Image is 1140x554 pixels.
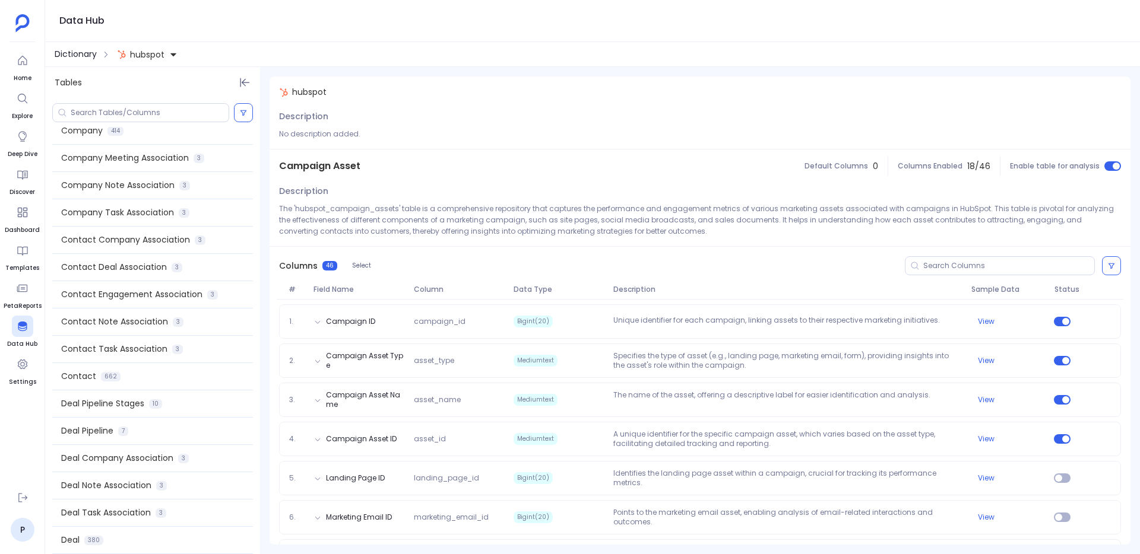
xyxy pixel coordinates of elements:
p: The name of the asset, offering a descriptive label for easier identification and analysis. [609,390,966,409]
button: Campaign Asset Type [326,351,404,370]
span: marketing_email_id [409,512,509,522]
a: Dashboard [5,202,40,235]
input: Search Columns [923,261,1094,270]
span: Contact Company Association [61,234,190,246]
p: Unique identifier for each campaign, linking assets to their respective marketing initiatives. [609,316,966,327]
span: Dictionary [55,48,97,61]
span: 3 [179,208,189,218]
span: Deal Pipeline Stages [61,397,144,410]
span: 3 [173,317,183,327]
span: landing_page_id [409,473,509,483]
input: Search Tables/Columns [71,108,229,117]
span: 10 [149,399,162,409]
span: Contact Engagement Association [61,288,202,301]
img: petavue logo [15,14,30,32]
a: Discover [9,164,35,197]
p: The 'hubspot_campaign_assets' table is a comprehensive repository that captures the performance a... [279,203,1121,237]
span: Templates [5,263,39,273]
button: View [978,317,995,326]
button: Marketing Email ID [326,512,392,522]
p: No description added. [279,128,1121,139]
span: hubspot [292,86,327,98]
span: Home [12,74,33,83]
span: 3 [156,508,166,518]
button: View [978,473,995,483]
a: Settings [9,354,36,387]
span: 2. [284,356,309,365]
span: hubspot [130,49,164,61]
span: Campaign Asset [279,159,360,173]
span: 3 [172,263,182,272]
button: View [978,434,995,444]
span: Default Columns [805,161,868,171]
span: 662 [101,372,121,381]
button: View [978,512,995,522]
span: 3 [179,181,190,190]
span: 3 [207,290,218,300]
span: Explore [12,112,33,121]
span: 5. [284,473,309,483]
span: Field Name [309,285,408,294]
span: 3 [156,481,167,491]
span: Bigint(20) [514,316,553,327]
span: Bigint(20) [514,511,553,523]
span: 380 [84,536,103,545]
button: Select [344,258,379,273]
span: Contact Task Association [61,343,167,355]
span: Deal Company Association [61,452,173,464]
span: Discover [9,187,35,197]
span: Deal [61,534,80,546]
a: P [11,518,34,542]
span: asset_id [409,434,509,444]
span: Columns Enabled [898,161,962,171]
span: Deep Dive [8,149,37,159]
button: Campaign Asset ID [326,434,397,444]
a: Deep Dive [8,126,37,159]
span: campaign_id [409,317,509,326]
span: Mediumtext [514,394,558,406]
button: Campaign ID [326,317,375,326]
span: Company Task Association [61,206,174,219]
span: 46 [322,261,337,270]
p: Points to the marketing email asset, enabling analysis of email-related interactions and outcomes. [609,508,966,527]
a: Templates [5,240,39,273]
button: hubspot [115,45,180,64]
span: Settings [9,377,36,387]
p: Specifies the type of asset (e.g., landing page, marketing email, form), providing insights into ... [609,351,966,370]
a: Home [12,50,33,83]
p: Identifies the landing page asset within a campaign, crucial for tracking its performance metrics. [609,469,966,488]
span: Company [61,125,103,137]
span: 18 / 46 [967,160,990,173]
span: Description [609,285,967,294]
button: Campaign Asset Name [326,390,404,409]
span: 4. [284,434,309,444]
span: Bigint(20) [514,472,553,484]
span: # [284,285,309,294]
span: PetaReports [4,301,42,311]
span: 0 [873,160,878,173]
a: Data Hub [7,316,37,349]
a: PetaReports [4,278,42,311]
img: hubspot.svg [279,88,289,97]
span: Deal Note Association [61,479,151,492]
span: Status [1050,285,1083,294]
span: 7 [118,426,128,436]
span: Mediumtext [514,433,558,445]
span: Dashboard [5,225,40,235]
span: 3 [195,235,205,245]
span: 3. [284,395,309,405]
span: Mediumtext [514,355,558,367]
p: A unique identifier for the specific campaign asset, which varies based on the asset type, facili... [609,429,966,448]
span: Enable table for analysis [1010,161,1100,171]
span: Contact Deal Association [61,261,167,273]
span: asset_name [409,395,509,405]
span: Company Note Association [61,179,175,192]
span: 414 [107,126,123,136]
a: Explore [12,88,33,121]
span: Sample Data [967,285,1050,294]
span: asset_type [409,356,509,365]
span: 6. [284,512,309,522]
span: Columns [279,260,318,272]
button: Hide Tables [236,74,253,91]
span: Data Hub [7,339,37,349]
